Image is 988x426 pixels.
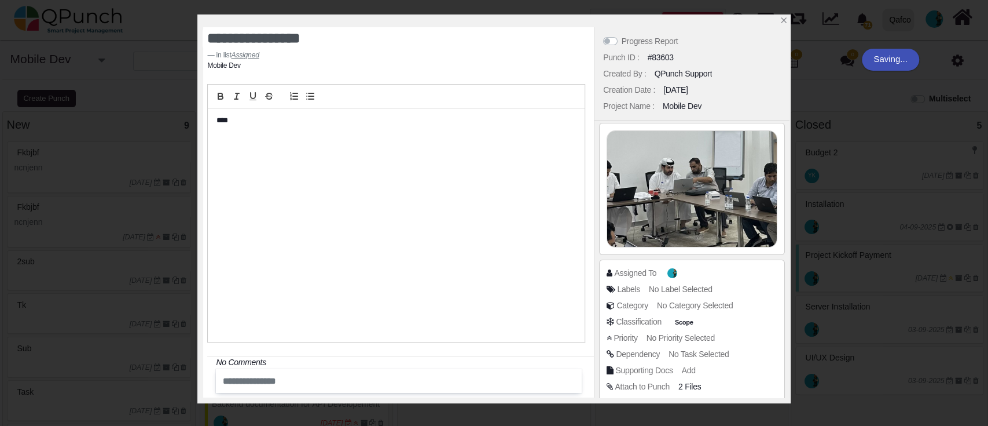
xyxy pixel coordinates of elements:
u: Assigned [231,51,259,59]
span: Scope [672,318,695,327]
div: Category [616,300,648,312]
div: Punch ID : [603,52,640,64]
img: avatar [667,268,677,278]
svg: x [780,16,788,24]
i: No Comments [216,358,266,367]
div: Assigned To [614,267,656,279]
div: Saving... [862,49,919,71]
div: Project Name : [603,100,655,112]
div: Attach to Punch [615,381,670,393]
div: Priority [614,332,637,344]
span: Add [682,366,696,375]
div: #83603 [648,52,674,64]
span: QPunch Support [667,268,677,278]
span: No Category Selected [657,301,733,310]
footer: in list [207,50,585,60]
div: QPunch Support [655,68,712,80]
div: Classification [616,316,662,328]
div: Mobile Dev [663,100,701,112]
a: x [780,16,788,25]
div: Regression [616,397,656,409]
cite: Source Title [231,51,259,59]
div: Created By : [603,68,646,80]
div: Labels [617,283,640,296]
div: Creation Date : [603,84,655,96]
div: 0 [664,397,669,409]
span: No Label Selected [649,285,712,294]
label: Progress Report [622,35,678,48]
span: No Priority Selected [647,333,715,343]
span: No Task Selected [669,349,729,359]
div: Supporting Docs [615,365,673,377]
span: 2 Files [678,382,701,391]
div: [DATE] [663,84,688,96]
div: Dependency [616,348,660,361]
li: Mobile Dev [207,60,240,71]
